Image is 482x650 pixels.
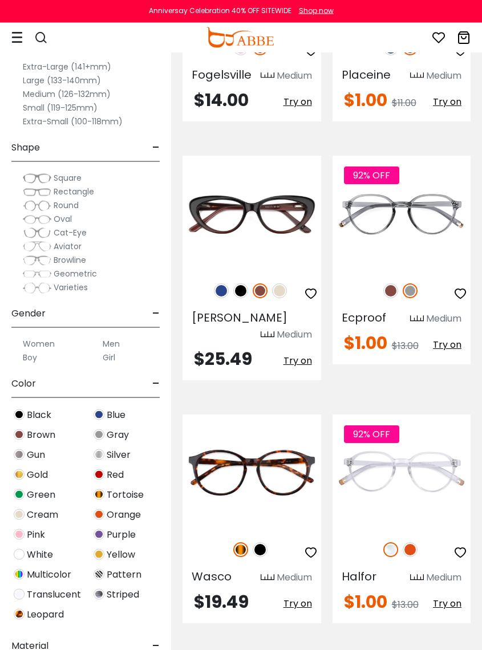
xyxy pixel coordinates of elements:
span: $1.00 [344,88,387,112]
span: 92% OFF [344,425,399,443]
label: Medium (126-132mm) [23,87,111,101]
label: Extra-Small (100-118mm) [23,115,123,128]
img: Silver [94,449,104,460]
span: $13.00 [392,339,419,352]
div: Medium [426,69,461,83]
img: Green [14,489,25,500]
img: Blue [214,283,229,298]
img: Translucent [14,589,25,600]
label: Large (133-140mm) [23,74,101,87]
img: Pink [14,529,25,540]
img: Gold [14,469,25,480]
span: $1.00 [344,331,387,355]
span: Fogelsville [192,67,252,83]
span: Pattern [107,568,141,582]
span: Blue [107,408,125,422]
img: size ruler [410,72,424,80]
span: Wasco [192,568,232,584]
img: Round.png [23,200,51,212]
span: Geometric [54,268,97,279]
label: Girl [103,351,115,364]
label: Extra-Large (141+mm) [23,60,111,74]
span: Square [54,172,82,184]
span: Oval [54,213,72,225]
img: size ruler [410,574,424,582]
img: Striped [94,589,104,600]
img: Purple [94,529,104,540]
span: Purple [107,528,136,542]
img: Black [253,542,268,557]
img: Brown [383,283,398,298]
span: - [152,370,160,397]
img: size ruler [261,331,274,339]
span: Ecproof [342,310,386,326]
button: Try on [433,335,461,355]
span: Cream [27,508,58,522]
img: Blue Stella - Acetate ,Universal Bridge Fit [183,156,321,271]
img: Pattern [94,569,104,580]
a: Shop now [293,6,334,15]
img: Orange [403,542,418,557]
div: Anniversay Celebration 40% OFF SITEWIDE [149,6,291,16]
span: Cat-Eye [54,227,87,238]
img: Orange [94,509,104,520]
span: $11.00 [392,96,416,109]
img: Brown [253,283,268,298]
div: Medium [277,69,312,83]
span: Translucent [27,588,81,602]
img: Oval.png [23,214,51,225]
div: Shop now [299,6,334,16]
span: Halfor [342,568,376,584]
span: Try on [433,338,461,351]
span: Brown [27,428,55,442]
span: $13.00 [392,598,419,611]
span: Try on [433,95,461,108]
span: 92% OFF [344,166,399,184]
img: Browline.png [23,255,51,266]
img: Aviator.png [23,241,51,253]
span: Gender [11,300,46,327]
img: Orange Halfor - Plastic ,Universal Bridge Fit [333,415,471,530]
img: Leopard [14,609,25,620]
button: Try on [283,92,312,112]
span: Striped [107,588,139,602]
img: abbeglasses.com [206,27,273,48]
span: Try on [433,597,461,610]
div: Medium [277,571,312,584]
img: Cat-Eye.png [23,227,51,239]
span: Try on [283,597,312,610]
img: White [14,549,25,560]
button: Try on [433,594,461,614]
span: Try on [283,354,312,367]
div: Medium [277,328,312,342]
label: Women [23,337,55,351]
span: Gold [27,468,48,482]
img: Square.png [23,173,51,184]
span: Rectangle [54,186,94,197]
span: $25.49 [194,347,252,371]
img: Rectangle.png [23,186,51,198]
span: Yellow [107,548,135,562]
button: Try on [283,594,312,614]
div: Medium [426,312,461,326]
img: size ruler [261,72,274,80]
img: Yellow [94,549,104,560]
span: Green [27,488,55,502]
span: Pink [27,528,45,542]
img: Blue [94,409,104,420]
img: Tortoise Wasco - Acetate ,Universal Bridge Fit [183,415,321,530]
img: Black [14,409,25,420]
span: Black [27,408,51,422]
img: Gray Ecproof - Plastic ,Universal Bridge Fit [333,156,471,271]
span: Try on [283,95,312,108]
img: Clear [383,542,398,557]
div: Medium [426,571,461,584]
img: Geometric.png [23,269,51,280]
span: Gun [27,448,45,462]
img: Gray [94,429,104,440]
span: Round [54,200,79,211]
span: Red [107,468,124,482]
img: Multicolor [14,569,25,580]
